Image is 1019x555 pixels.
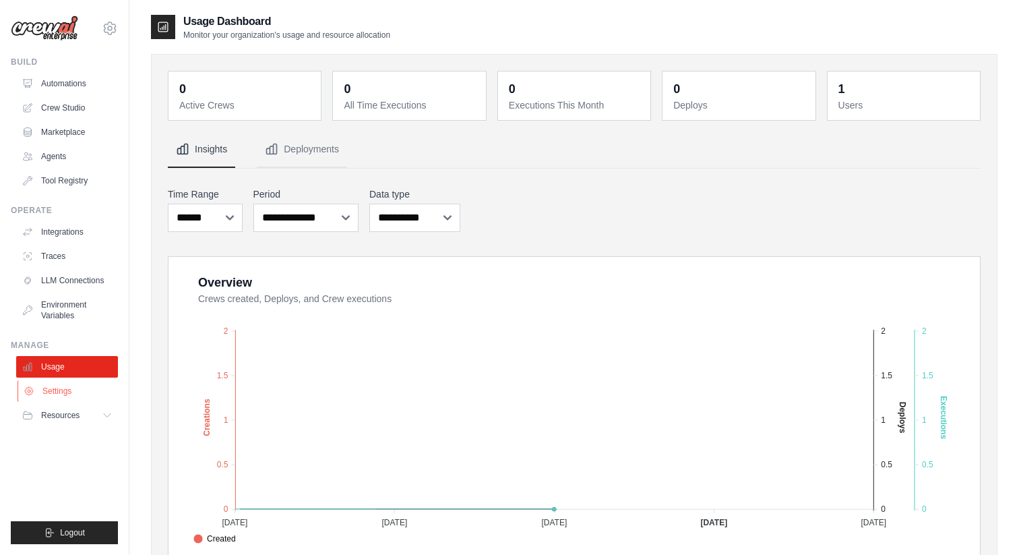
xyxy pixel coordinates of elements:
a: Usage [16,356,118,378]
a: Environment Variables [16,294,118,326]
p: Monitor your organization's usage and resource allocation [183,30,390,40]
a: Agents [16,146,118,167]
tspan: 1 [224,415,228,425]
tspan: 1.5 [922,371,933,380]
button: Logout [11,521,118,544]
nav: Tabs [168,132,981,168]
tspan: 1.5 [881,371,892,380]
tspan: [DATE] [541,518,567,527]
tspan: [DATE] [861,518,886,527]
text: Creations [202,399,212,436]
tspan: [DATE] [222,518,247,527]
dt: Users [838,98,972,112]
h2: Usage Dashboard [183,13,390,30]
span: Created [193,533,236,545]
img: Logo [11,16,78,41]
a: Integrations [16,221,118,243]
tspan: 0 [922,504,927,514]
label: Data type [369,187,460,201]
dt: All Time Executions [344,98,477,112]
tspan: 0.5 [881,460,892,469]
button: Deployments [257,132,347,168]
div: 0 [179,80,186,98]
dt: Executions This Month [509,98,642,112]
a: Tool Registry [16,170,118,192]
tspan: 1 [881,415,886,425]
a: LLM Connections [16,270,118,291]
a: Marketplace [16,121,118,143]
span: Logout [60,527,85,538]
button: Insights [168,132,235,168]
tspan: 1 [922,415,927,425]
label: Time Range [168,187,243,201]
text: Executions [939,396,948,439]
div: Build [11,57,118,67]
a: Crew Studio [16,97,118,119]
dt: Active Crews [179,98,313,112]
tspan: [DATE] [700,518,727,527]
tspan: [DATE] [381,518,407,527]
tspan: 2 [922,326,927,336]
div: Operate [11,205,118,216]
label: Period [253,187,359,201]
text: Deploys [898,402,907,434]
a: Automations [16,73,118,94]
dt: Crews created, Deploys, and Crew executions [198,292,964,305]
tspan: 0.5 [217,460,228,469]
dt: Deploys [673,98,807,112]
tspan: 2 [224,326,228,336]
button: Resources [16,405,118,426]
a: Settings [18,380,119,402]
tspan: 1.5 [217,371,228,380]
div: Overview [198,273,252,292]
div: 0 [673,80,680,98]
a: Traces [16,245,118,267]
div: Manage [11,340,118,351]
tspan: 0.5 [922,460,933,469]
div: 0 [509,80,516,98]
tspan: 2 [881,326,886,336]
tspan: 0 [224,504,228,514]
span: Resources [41,410,80,421]
tspan: 0 [881,504,886,514]
div: 0 [344,80,350,98]
div: 1 [838,80,845,98]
